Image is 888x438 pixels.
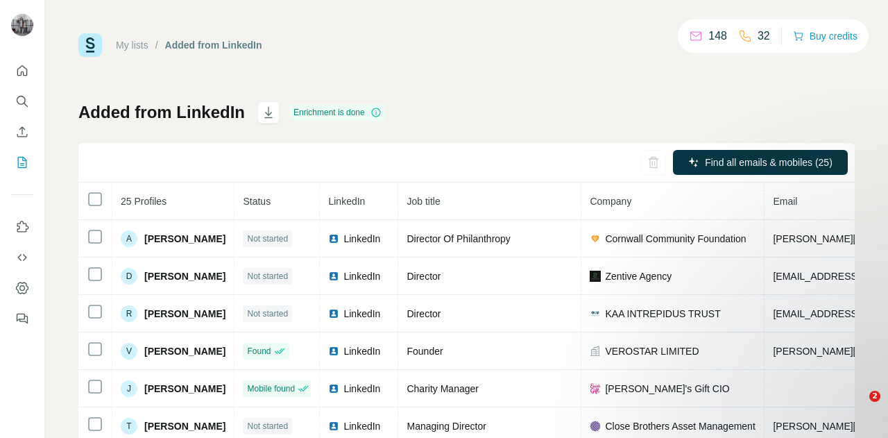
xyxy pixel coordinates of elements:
img: Surfe Logo [78,33,102,57]
div: Enrichment is done [289,104,386,121]
iframe: Intercom live chat [841,391,874,424]
button: Feedback [11,306,33,331]
img: LinkedIn logo [328,383,339,394]
button: My lists [11,150,33,175]
div: A [121,230,137,247]
span: 2 [869,391,880,402]
img: LinkedIn logo [328,421,339,432]
span: LinkedIn [343,269,380,283]
span: LinkedIn [343,307,380,321]
div: R [121,305,137,322]
span: Email [773,196,797,207]
span: [PERSON_NAME] [144,232,225,246]
span: Not started [247,420,288,432]
span: LinkedIn [343,382,380,396]
button: Use Surfe API [11,245,33,270]
span: 25 Profiles [121,196,166,207]
span: Company [590,196,631,207]
img: company-logo [590,421,601,432]
div: Added from LinkedIn [165,38,262,52]
span: Director Of Philanthropy [407,233,510,244]
span: Founder [407,346,443,357]
img: LinkedIn logo [328,346,339,357]
span: Not started [247,308,288,320]
span: Job title [407,196,440,207]
span: LinkedIn [343,419,380,433]
span: Status [243,196,271,207]
img: company-logo [590,308,601,319]
span: [PERSON_NAME] [144,419,225,433]
button: Quick start [11,58,33,83]
span: [PERSON_NAME] [144,269,225,283]
span: Cornwall Community Foundation [605,232,746,246]
span: Director [407,271,441,282]
span: Managing Director [407,421,486,432]
span: LinkedIn [343,344,380,358]
span: Charity Manager [407,383,479,394]
img: company-logo [590,383,601,394]
span: Director [407,308,441,319]
button: Use Surfe on LinkedIn [11,214,33,239]
span: KAA INTREPIDUS TRUST [605,307,720,321]
li: / [155,38,158,52]
img: Avatar [11,14,33,36]
span: Find all emails & mobiles (25) [705,155,832,169]
div: T [121,418,137,435]
img: LinkedIn logo [328,233,339,244]
button: Find all emails & mobiles (25) [673,150,848,175]
span: LinkedIn [328,196,365,207]
img: LinkedIn logo [328,308,339,319]
div: J [121,380,137,397]
span: Not started [247,270,288,283]
img: company-logo [590,271,601,282]
span: [PERSON_NAME] [144,382,225,396]
img: company-logo [590,233,601,244]
span: VEROSTAR LIMITED [605,344,699,358]
button: Search [11,89,33,114]
span: Close Brothers Asset Management [605,419,755,433]
span: LinkedIn [343,232,380,246]
button: Dashboard [11,276,33,301]
button: Enrich CSV [11,119,33,144]
a: My lists [116,40,148,51]
div: D [121,268,137,285]
button: Buy credits [793,26,857,46]
span: Mobile found [247,382,295,395]
h1: Added from LinkedIn [78,101,245,124]
span: Zentive Agency [605,269,672,283]
span: [PERSON_NAME]'s Gift CIO [605,382,729,396]
img: LinkedIn logo [328,271,339,282]
span: [PERSON_NAME] [144,307,225,321]
div: V [121,343,137,360]
p: 32 [758,28,770,44]
span: Found [247,345,271,357]
p: 148 [708,28,727,44]
span: Not started [247,233,288,245]
span: [PERSON_NAME] [144,344,225,358]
